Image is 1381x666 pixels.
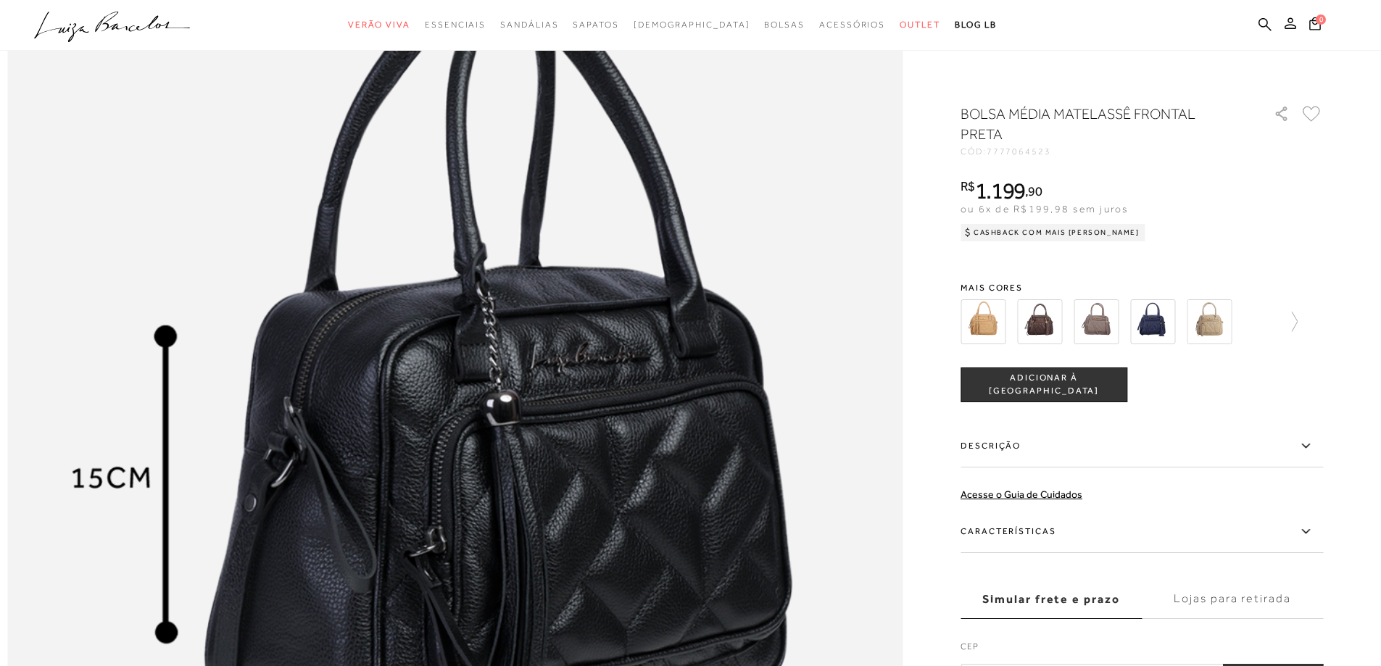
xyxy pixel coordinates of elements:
span: 0 [1316,14,1326,25]
a: BLOG LB [955,12,997,38]
span: Outlet [900,20,940,30]
label: Descrição [961,425,1323,467]
span: BLOG LB [955,20,997,30]
a: noSubCategoriesText [764,12,805,38]
img: BOLSA MÉDIA MATELASSÊ FRONTAL AZUL ATLÂNTICO [1130,299,1175,344]
span: 1.199 [975,178,1026,204]
span: 7777064523 [987,146,1051,157]
span: Acessórios [819,20,885,30]
h1: BOLSA MÉDIA MATELASSÊ FRONTAL PRETA [961,104,1232,144]
a: noSubCategoriesText [425,12,486,38]
span: Essenciais [425,20,486,30]
i: R$ [961,180,975,193]
a: noSubCategoriesText [573,12,618,38]
label: CEP [961,640,1323,660]
label: Lojas para retirada [1142,580,1323,619]
a: noSubCategoriesText [348,12,410,38]
a: noSubCategoriesText [819,12,885,38]
img: BOLSA DE MATELASSÊ COM BOLSO FRONTAL EM COURO BEGE AREIA MÉDIA [961,299,1005,344]
img: BOLSA DE MATELASSÊ COM BOLSO FRONTAL EM COURO CINZA DUMBO MÉDIA [1074,299,1119,344]
i: , [1025,185,1042,198]
span: Sandálias [500,20,558,30]
button: 0 [1305,16,1325,36]
span: ou 6x de R$199,98 sem juros [961,203,1128,215]
button: ADICIONAR À [GEOGRAPHIC_DATA] [961,367,1127,402]
span: Verão Viva [348,20,410,30]
label: Características [961,511,1323,553]
a: noSubCategoriesText [634,12,750,38]
img: BOLSA MÉDIA MATELASSÊ FRONTAL BEGE NATA [1187,299,1232,344]
a: noSubCategoriesText [900,12,940,38]
span: ADICIONAR À [GEOGRAPHIC_DATA] [961,372,1127,397]
div: Cashback com Mais [PERSON_NAME] [961,224,1145,241]
a: Acesse o Guia de Cuidados [961,488,1082,500]
a: noSubCategoriesText [500,12,558,38]
span: Sapatos [573,20,618,30]
span: Mais cores [961,283,1323,292]
span: [DEMOGRAPHIC_DATA] [634,20,750,30]
span: Bolsas [764,20,805,30]
span: 90 [1028,183,1042,199]
div: CÓD: [961,147,1251,156]
label: Simular frete e prazo [961,580,1142,619]
img: BOLSA DE MATELASSÊ COM BOLSO FRONTAL EM COURO CAFÉ MÉDIA [1017,299,1062,344]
